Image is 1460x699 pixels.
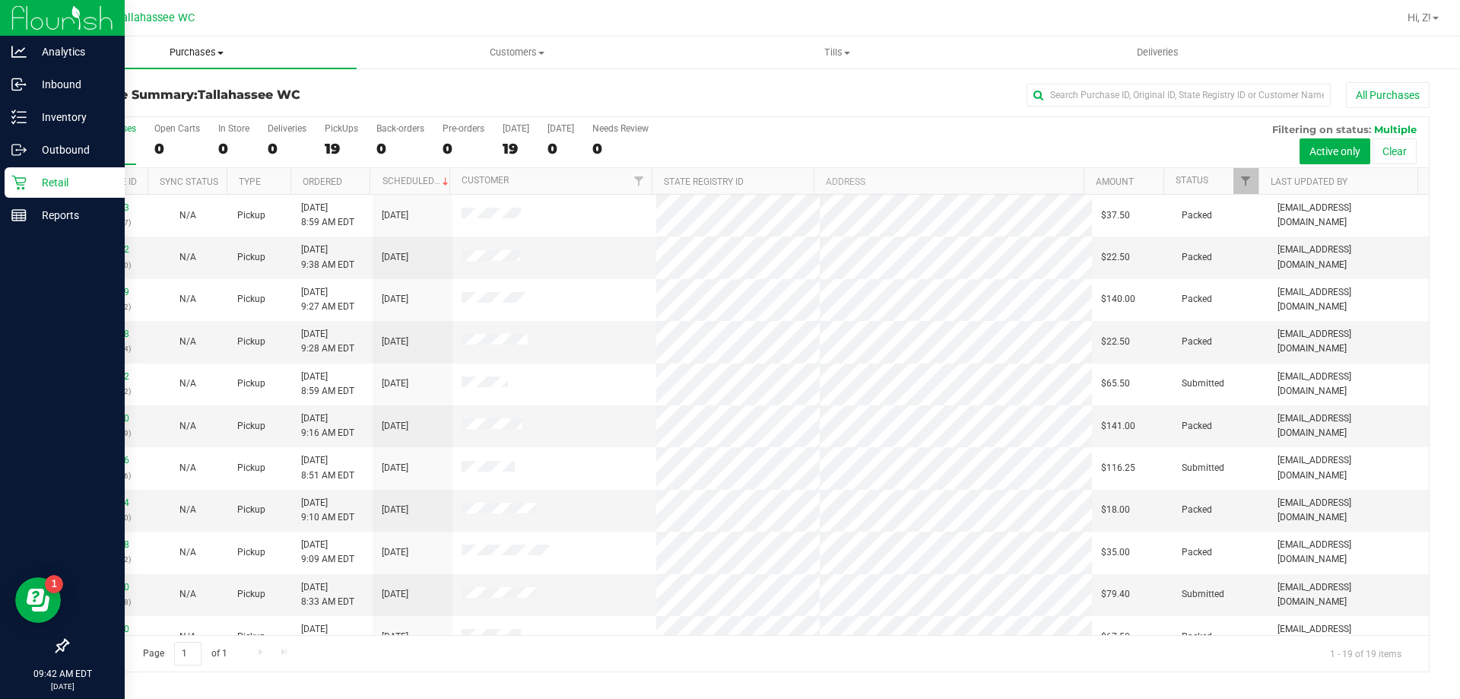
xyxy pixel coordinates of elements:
[382,292,408,307] span: [DATE]
[382,545,408,560] span: [DATE]
[87,455,129,465] a: 11821486
[1101,545,1130,560] span: $35.00
[237,208,265,223] span: Pickup
[382,461,408,475] span: [DATE]
[357,46,676,59] span: Customers
[1277,538,1420,567] span: [EMAIL_ADDRESS][DOMAIN_NAME]
[1374,123,1417,135] span: Multiple
[11,110,27,125] inline-svg: Inventory
[325,123,358,134] div: PickUps
[303,176,342,187] a: Ordered
[179,377,196,391] button: N/A
[237,461,265,475] span: Pickup
[27,173,118,192] p: Retail
[301,496,354,525] span: [DATE] 9:10 AM EDT
[36,37,357,68] a: Purchases
[268,140,306,157] div: 0
[1277,243,1420,272] span: [EMAIL_ADDRESS][DOMAIN_NAME]
[179,462,196,473] span: Not Applicable
[1182,335,1212,349] span: Packed
[1182,419,1212,434] span: Packed
[1182,208,1212,223] span: Packed
[11,77,27,92] inline-svg: Inbound
[87,371,129,382] a: 11821502
[1182,545,1212,560] span: Packed
[1277,622,1420,651] span: [EMAIL_ADDRESS][DOMAIN_NAME]
[198,87,300,102] span: Tallahassee WC
[1233,168,1258,194] a: Filter
[179,335,196,349] button: N/A
[382,250,408,265] span: [DATE]
[36,46,357,59] span: Purchases
[237,419,265,434] span: Pickup
[301,622,354,651] span: [DATE] 8:39 AM EDT
[179,587,196,602] button: N/A
[376,140,424,157] div: 0
[179,545,196,560] button: N/A
[179,250,196,265] button: N/A
[237,335,265,349] span: Pickup
[627,168,652,194] a: Filter
[1277,201,1420,230] span: [EMAIL_ADDRESS][DOMAIN_NAME]
[179,630,196,644] button: N/A
[664,176,744,187] a: State Registry ID
[382,377,408,391] span: [DATE]
[239,176,261,187] a: Type
[325,140,358,157] div: 19
[179,461,196,475] button: N/A
[179,292,196,307] button: N/A
[179,504,196,515] span: Not Applicable
[1182,503,1212,517] span: Packed
[237,503,265,517] span: Pickup
[1101,587,1130,602] span: $79.40
[1277,453,1420,482] span: [EMAIL_ADDRESS][DOMAIN_NAME]
[1277,411,1420,440] span: [EMAIL_ADDRESS][DOMAIN_NAME]
[678,46,996,59] span: Tills
[1101,208,1130,223] span: $37.50
[1318,642,1414,665] span: 1 - 19 of 19 items
[592,123,649,134] div: Needs Review
[1101,461,1135,475] span: $116.25
[1277,327,1420,356] span: [EMAIL_ADDRESS][DOMAIN_NAME]
[1101,335,1130,349] span: $22.50
[998,37,1318,68] a: Deliveries
[1272,123,1371,135] span: Filtering on status:
[443,123,484,134] div: Pre-orders
[1271,176,1347,187] a: Last Updated By
[160,176,218,187] a: Sync Status
[1096,176,1134,187] a: Amount
[814,168,1084,195] th: Address
[174,642,202,666] input: 1
[1373,138,1417,164] button: Clear
[382,503,408,517] span: [DATE]
[1027,84,1331,106] input: Search Purchase ID, Original ID, State Registry ID or Customer Name...
[218,140,249,157] div: 0
[1300,138,1370,164] button: Active only
[87,329,129,339] a: 11821628
[301,411,354,440] span: [DATE] 9:16 AM EDT
[218,123,249,134] div: In Store
[301,285,354,314] span: [DATE] 9:27 AM EDT
[1182,250,1212,265] span: Packed
[301,580,354,609] span: [DATE] 8:33 AM EDT
[179,503,196,517] button: N/A
[268,123,306,134] div: Deliveries
[11,175,27,190] inline-svg: Retail
[1101,377,1130,391] span: $65.50
[179,419,196,434] button: N/A
[179,210,196,221] span: Not Applicable
[87,497,129,508] a: 11821484
[547,140,574,157] div: 0
[179,336,196,347] span: Not Applicable
[1277,370,1420,399] span: [EMAIL_ADDRESS][DOMAIN_NAME]
[547,123,574,134] div: [DATE]
[11,142,27,157] inline-svg: Outbound
[87,202,129,213] a: 11821423
[301,538,354,567] span: [DATE] 9:09 AM EDT
[1182,292,1212,307] span: Packed
[443,140,484,157] div: 0
[87,244,129,255] a: 11821662
[27,141,118,159] p: Outbound
[130,642,240,666] span: Page of 1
